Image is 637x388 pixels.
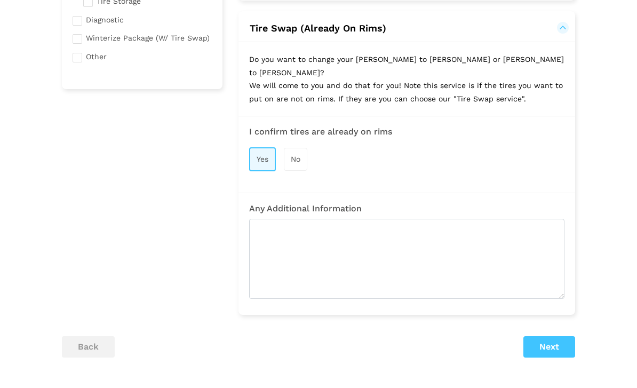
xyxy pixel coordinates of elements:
[238,43,575,116] p: Do you want to change your [PERSON_NAME] to [PERSON_NAME] or [PERSON_NAME] to [PERSON_NAME]? We w...
[249,204,564,214] h3: Any Additional Information
[62,337,115,358] button: back
[291,155,300,164] span: No
[523,337,575,358] button: Next
[249,128,564,137] h3: I confirm tires are already on rims
[250,23,386,34] span: Tire Swap (Already On Rims)
[257,155,268,164] span: Yes
[249,22,564,35] button: Tire Swap (Already On Rims)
